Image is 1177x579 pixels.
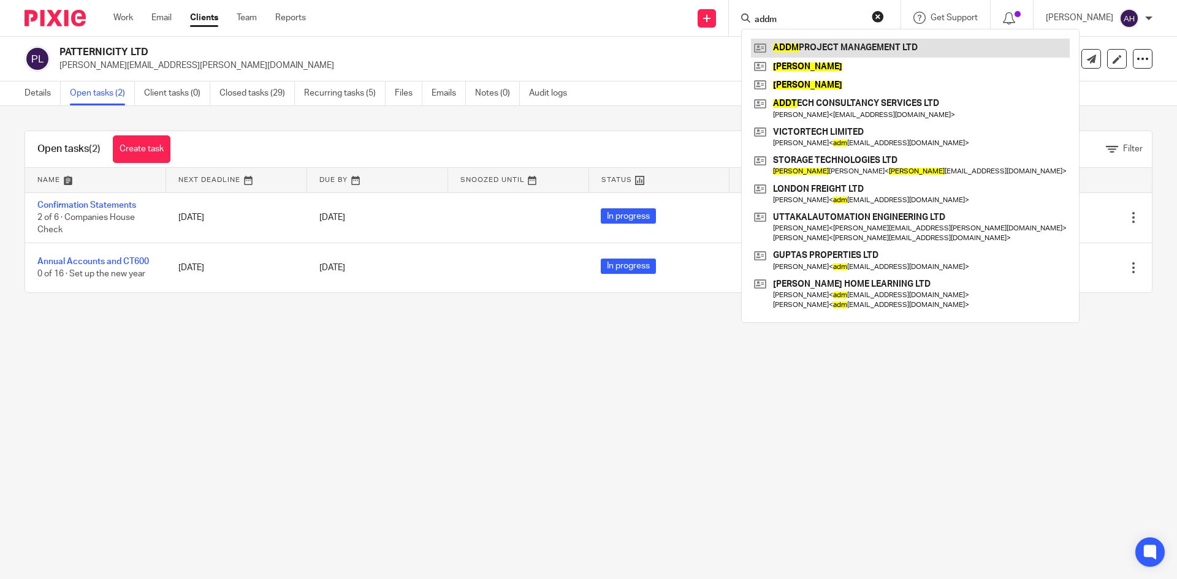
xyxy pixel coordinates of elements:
[601,176,632,183] span: Status
[37,143,101,156] h1: Open tasks
[25,46,50,72] img: svg%3E
[25,81,61,105] a: Details
[475,81,520,105] a: Notes (0)
[89,144,101,154] span: (2)
[151,12,172,24] a: Email
[1123,145,1143,153] span: Filter
[304,81,386,105] a: Recurring tasks (5)
[113,12,133,24] a: Work
[37,257,149,266] a: Annual Accounts and CT600
[432,81,466,105] a: Emails
[37,270,145,278] span: 0 of 16 · Set up the new year
[319,213,345,222] span: [DATE]
[166,192,307,243] td: [DATE]
[931,13,978,22] span: Get Support
[190,12,218,24] a: Clients
[144,81,210,105] a: Client tasks (0)
[70,81,135,105] a: Open tasks (2)
[601,259,656,274] span: In progress
[37,201,136,210] a: Confirmation Statements
[219,81,295,105] a: Closed tasks (29)
[275,12,306,24] a: Reports
[59,46,801,59] h2: PATTERNICITY LTD
[113,135,170,163] a: Create task
[237,12,257,24] a: Team
[37,213,135,235] span: 2 of 6 · Companies House Check
[59,59,986,72] p: [PERSON_NAME][EMAIL_ADDRESS][PERSON_NAME][DOMAIN_NAME]
[460,176,525,183] span: Snoozed Until
[395,81,422,105] a: Files
[601,208,656,224] span: In progress
[319,263,345,272] span: [DATE]
[529,81,576,105] a: Audit logs
[25,10,86,26] img: Pixie
[166,243,307,292] td: [DATE]
[872,10,884,23] button: Clear
[1119,9,1139,28] img: svg%3E
[753,15,864,26] input: Search
[1046,12,1113,24] p: [PERSON_NAME]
